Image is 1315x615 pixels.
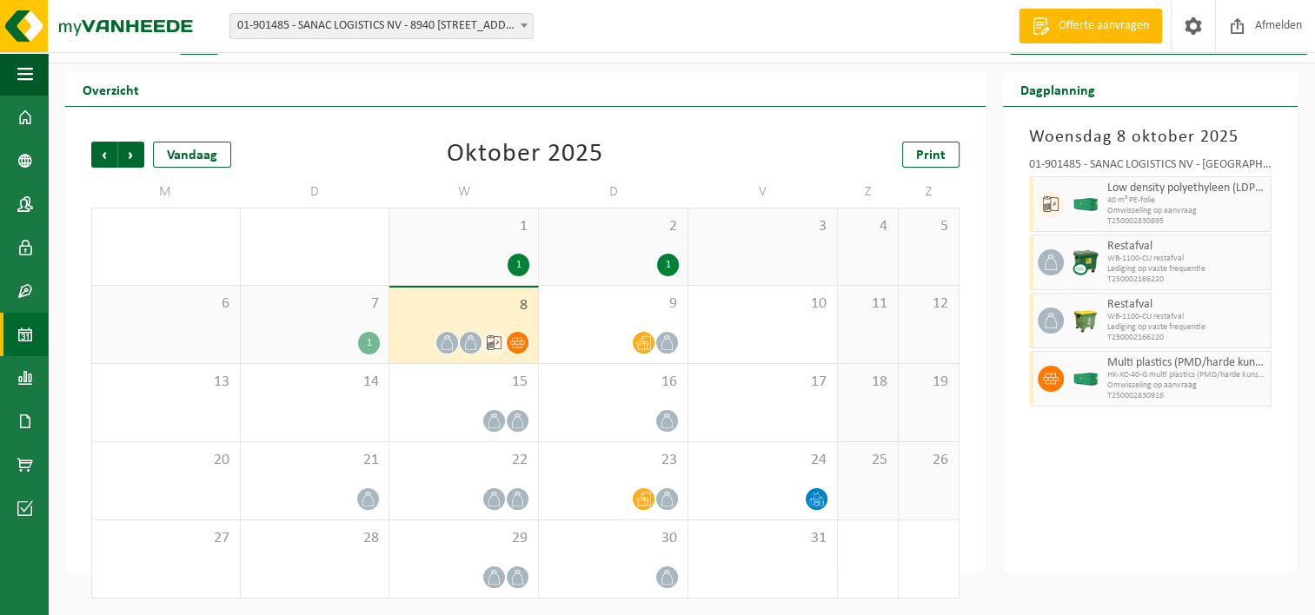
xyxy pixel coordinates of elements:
span: 9 [548,294,679,314]
td: W [389,176,539,208]
span: 20 [101,451,231,470]
span: WB-1100-CU restafval [1107,254,1267,264]
span: Multi plastics (PMD/harde kunststoffen/spanbanden/EPS/folie naturel/folie gemengd) [1107,356,1267,370]
td: D [241,176,390,208]
img: WB-1100-CU [1073,249,1099,275]
h2: Dagplanning [1003,72,1112,106]
span: Restafval [1107,298,1267,312]
a: Print [902,142,960,168]
span: 22 [398,451,529,470]
span: T250002166220 [1107,274,1267,285]
img: WB-1100-HPE-GN-50 [1073,307,1099,334]
td: M [91,176,241,208]
h3: Woensdag 8 oktober 2025 [1029,124,1272,150]
div: 1 [358,332,380,354]
span: 29 [398,529,529,548]
span: Omwisseling op aanvraag [1107,206,1267,216]
img: HK-XC-40-GN-00 [1073,198,1099,211]
span: 21 [249,451,381,470]
span: Vorige [91,142,117,168]
span: Volgende [118,142,144,168]
span: 24 [697,451,828,470]
span: 2 [548,217,679,236]
td: Z [838,176,899,208]
span: 13 [101,373,231,392]
span: 17 [697,373,828,392]
span: 5 [907,217,950,236]
div: 1 [657,254,679,276]
span: 6 [101,294,231,314]
span: 16 [548,373,679,392]
span: 12 [907,294,950,314]
span: 11 [847,294,889,314]
td: V [688,176,838,208]
span: 8 [398,296,529,315]
span: 30 [548,529,679,548]
span: 19 [907,373,950,392]
span: 4 [847,217,889,236]
span: 27 [101,529,231,548]
span: Low density polyethyleen (LDPE) folie, los, naturel [1107,182,1267,195]
span: 01-901485 - SANAC LOGISTICS NV - 8940 WERVIK, MENENSESTEENWEG 305 [230,14,533,38]
span: HK-XC-40-G multi plastics (PMD/harde kunststof/spanbanden/EP [1107,370,1267,380]
span: 26 [907,451,950,470]
span: 7 [249,294,381,314]
span: 3 [697,217,828,236]
h2: Overzicht [65,72,156,106]
span: 15 [398,373,529,392]
span: Print [916,149,946,162]
span: 23 [548,451,679,470]
span: 1 [398,217,529,236]
span: T250002830916 [1107,391,1267,401]
span: T250002166220 [1107,333,1267,343]
span: 25 [847,451,889,470]
span: 40 m³ PE-folie [1107,195,1267,206]
div: Oktober 2025 [447,142,603,168]
span: Omwisseling op aanvraag [1107,380,1267,391]
div: 01-901485 - SANAC LOGISTICS NV - [GEOGRAPHIC_DATA] [1029,159,1272,176]
img: HK-XC-40-GN-00 [1073,373,1099,386]
td: D [539,176,688,208]
span: Lediging op vaste frequentie [1107,264,1267,274]
span: Restafval [1107,240,1267,254]
td: Z [899,176,960,208]
span: 28 [249,529,381,548]
span: 31 [697,529,828,548]
span: T250002830895 [1107,216,1267,227]
span: 18 [847,373,889,392]
span: Offerte aanvragen [1054,17,1153,35]
span: 10 [697,294,828,314]
a: Offerte aanvragen [1019,9,1162,43]
div: 1 [508,254,529,276]
span: WB-1100-CU restafval [1107,312,1267,322]
div: Vandaag [153,142,231,168]
span: 01-901485 - SANAC LOGISTICS NV - 8940 WERVIK, MENENSESTEENWEG 305 [229,13,534,39]
span: Lediging op vaste frequentie [1107,322,1267,333]
span: 14 [249,373,381,392]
